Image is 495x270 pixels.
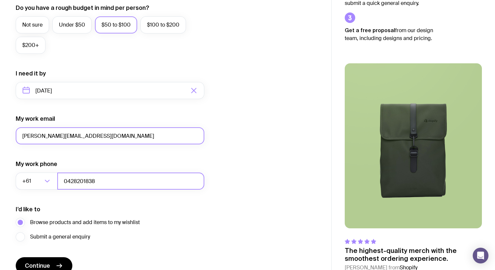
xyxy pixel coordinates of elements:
[16,173,58,190] div: Search for option
[16,205,40,213] label: I’d like to
[30,233,90,241] span: Submit a general enquiry
[16,115,55,123] label: My work email
[25,262,50,270] span: Continue
[345,26,443,42] p: from our design team, including designs and pricing.
[30,218,140,226] span: Browse products and add items to my wishlist
[345,247,482,262] p: The highest-quality merch with the smoothest ordering experience.
[16,127,204,144] input: you@email.com
[22,173,32,190] span: +61
[16,37,46,54] label: $200+
[345,27,395,33] strong: Get a free proposal
[32,173,43,190] input: Search for option
[140,16,186,33] label: $100 to $200
[16,160,57,168] label: My work phone
[16,4,149,12] label: Do you have a rough budget in mind per person?
[16,70,46,77] label: I need it by
[57,173,204,190] input: 0400123456
[52,16,92,33] label: Under $50
[16,82,204,99] input: Select a target date
[473,248,488,263] div: Open Intercom Messenger
[16,16,49,33] label: Not sure
[95,16,137,33] label: $50 to $100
